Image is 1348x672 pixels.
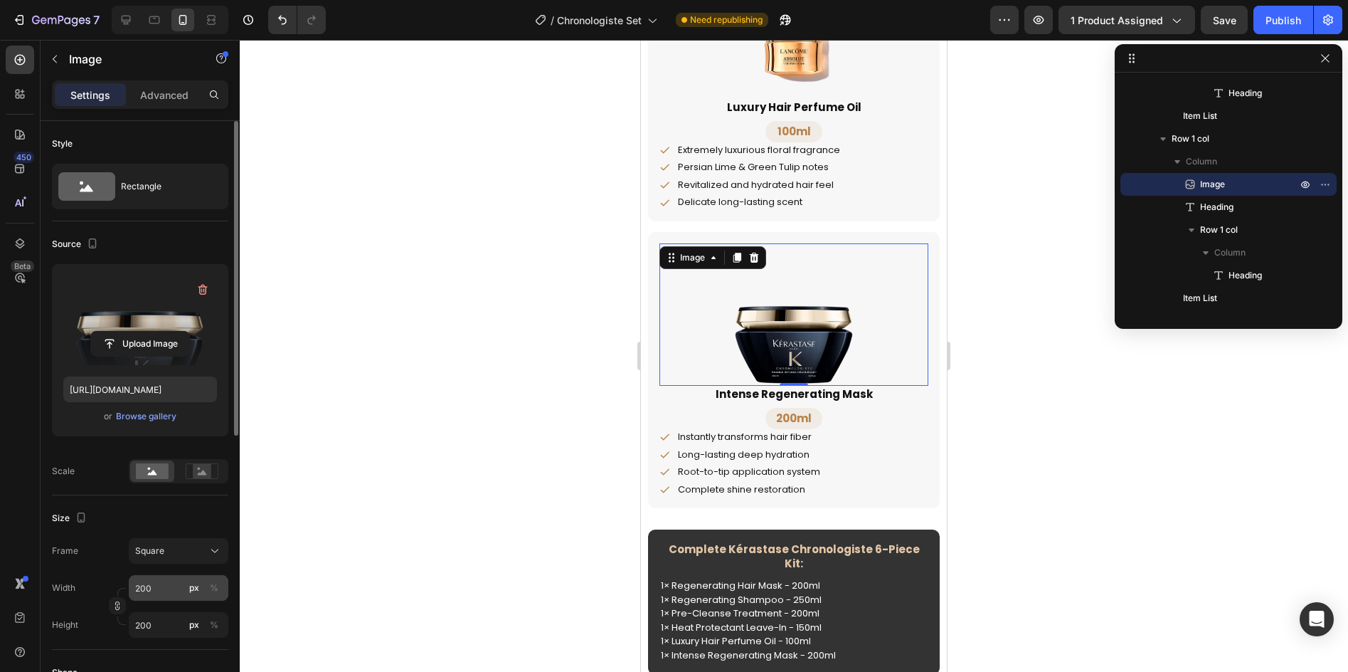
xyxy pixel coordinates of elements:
[551,13,554,28] span: /
[1071,13,1163,28] span: 1 product assigned
[206,579,223,597] button: px
[129,612,228,638] input: px%
[1265,13,1301,28] div: Publish
[690,14,763,26] span: Need republishing
[129,575,228,601] input: px%
[104,408,112,425] span: or
[52,137,73,150] div: Style
[210,619,218,631] div: %
[557,13,642,28] span: Chronologiste Set
[186,579,203,597] button: %
[121,170,208,203] div: Rectangle
[52,582,75,594] label: Width
[14,152,34,163] div: 450
[1172,132,1209,146] span: Row 1 col
[70,88,110,103] p: Settings
[52,545,78,557] label: Frame
[69,51,190,68] p: Image
[1253,6,1313,34] button: Publish
[189,582,199,594] div: px
[1186,154,1217,169] span: Column
[1200,200,1233,214] span: Heading
[1183,291,1217,305] span: Item List
[52,619,78,631] label: Height
[52,465,75,478] div: Scale
[1200,223,1238,237] span: Row 1 col
[52,509,90,528] div: Size
[1058,6,1195,34] button: 1 product assigned
[1228,86,1262,100] span: Heading
[116,410,176,423] div: Browse gallery
[1300,602,1334,636] div: Open Intercom Messenger
[135,545,164,557] span: Square
[115,409,177,424] button: Browse gallery
[206,616,223,634] button: px
[189,619,199,631] div: px
[140,88,189,103] p: Advanced
[1213,14,1236,26] span: Save
[93,11,100,28] p: 7
[52,235,101,254] div: Source
[1228,268,1262,283] span: Heading
[1200,177,1225,191] span: Image
[268,6,326,34] div: Undo/Redo
[641,40,947,672] iframe: Design area
[1183,109,1217,123] span: Item List
[129,538,228,564] button: Square
[186,616,203,634] button: %
[6,6,106,34] button: 7
[90,331,190,357] button: Upload Image
[63,377,217,402] input: https://example.com/image.jpg
[1201,6,1248,34] button: Save
[1214,246,1246,260] span: Column
[11,261,34,272] div: Beta
[210,582,218,594] div: %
